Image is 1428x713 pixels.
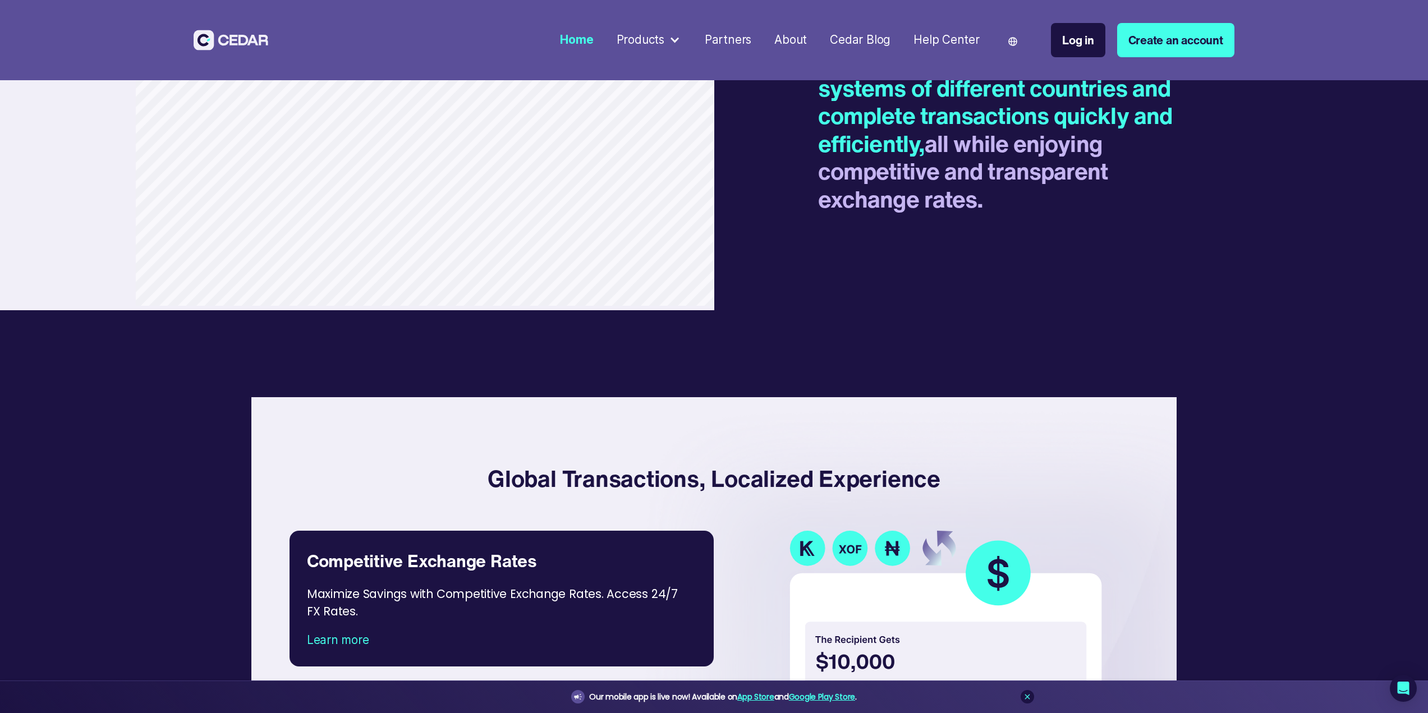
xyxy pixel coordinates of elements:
div: Log in [1062,31,1094,49]
div: Maximize Savings with Competitive Exchange Rates. Access 24/7 FX Rates. [307,574,698,632]
h2: all while enjoying competitive and transparent exchange rates. [818,19,1188,213]
h4: Global Transactions, Localized Experience [281,426,1147,530]
span: With Cedar, businesses can navigate the complex financial systems of different countries and comp... [818,15,1172,160]
a: Help Center [908,26,985,54]
img: world icon [1008,37,1017,46]
div: About [774,31,807,49]
div: Products [617,31,664,49]
div: Products [610,26,687,55]
div: Cedar Blog [830,31,890,49]
a: Log in [1051,23,1105,57]
div: Help Center [913,31,980,49]
img: announcement [573,692,582,701]
div: Home [560,31,593,49]
div: Learn more [307,632,697,649]
a: App Store [737,691,774,702]
div: Open Intercom Messenger [1390,675,1417,702]
a: Create an account [1117,23,1234,57]
a: Cedar Blog [824,26,896,54]
a: About [769,26,812,54]
a: Google Play Store [789,691,855,702]
div: Our mobile app is live now! Available on and . [589,690,856,704]
a: Home [554,26,599,54]
a: Partners [699,26,757,54]
div: Partners [705,31,751,49]
div: Competitive Exchange Rates [307,548,697,574]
